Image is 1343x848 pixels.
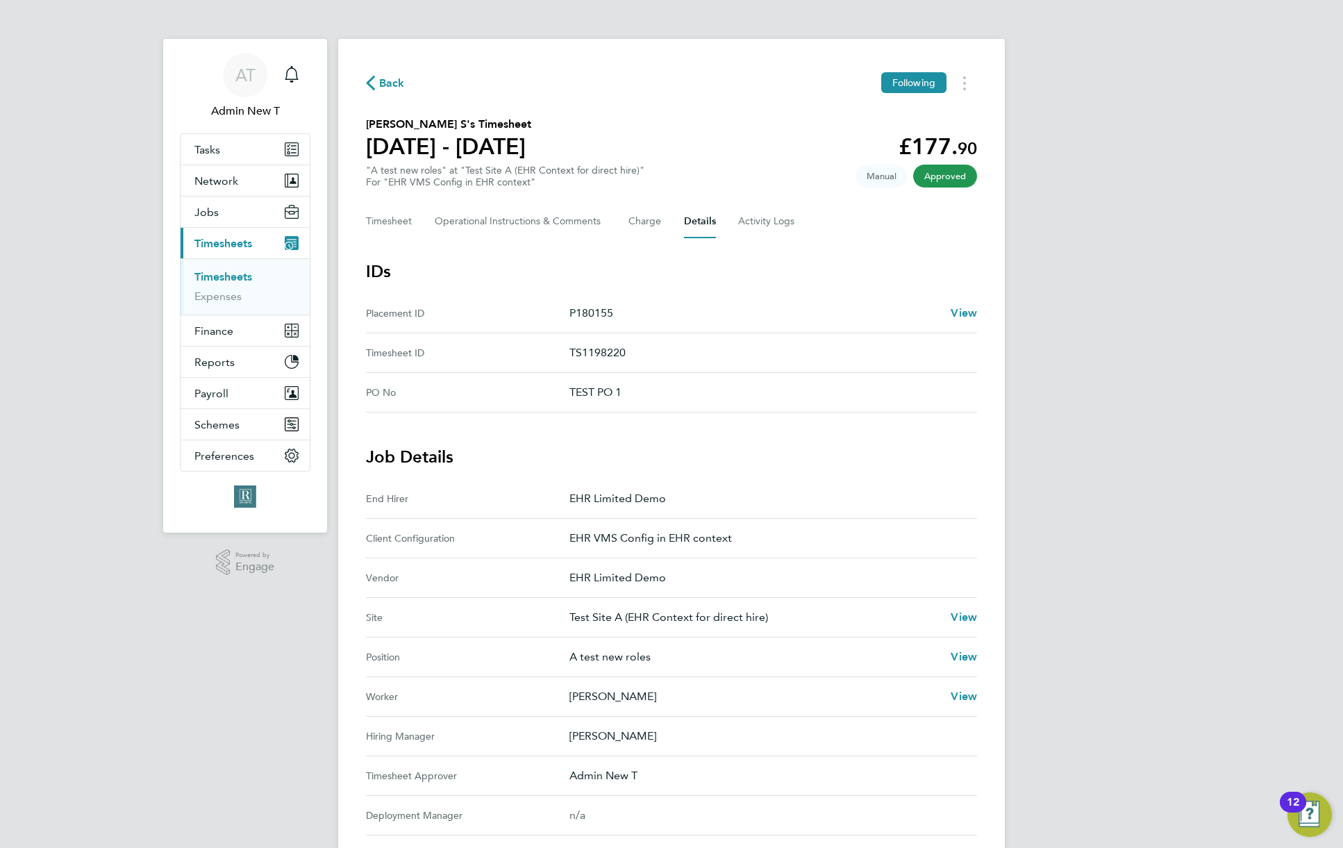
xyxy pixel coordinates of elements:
[951,649,977,665] a: View
[181,347,310,377] button: Reports
[569,530,966,547] p: EHR VMS Config in EHR context
[366,807,569,824] div: Deployment Manager
[194,356,235,369] span: Reports
[181,258,310,315] div: Timesheets
[366,260,977,283] h3: IDs
[1287,802,1299,820] div: 12
[366,74,405,92] button: Back
[366,649,569,665] div: Position
[180,103,310,119] span: Admin New T
[881,72,946,93] button: Following
[194,324,233,338] span: Finance
[235,549,274,561] span: Powered by
[569,570,966,586] p: EHR Limited Demo
[366,490,569,507] div: End Hirer
[366,384,569,401] div: PO No
[194,418,240,431] span: Schemes
[684,205,716,238] button: Details
[366,176,644,188] div: For "EHR VMS Config in EHR context"
[366,133,531,160] h1: [DATE] - [DATE]
[951,305,977,322] a: View
[569,807,955,824] div: n/a
[194,270,252,283] a: Timesheets
[194,174,238,188] span: Network
[180,485,310,508] a: Go to home page
[951,688,977,705] a: View
[181,409,310,440] button: Schemes
[366,767,569,784] div: Timesheet Approver
[366,344,569,361] div: Timesheet ID
[235,66,256,84] span: AT
[569,767,966,784] p: Admin New T
[952,72,977,94] button: Timesheets Menu
[856,165,908,188] span: This timesheet was manually created.
[181,165,310,196] button: Network
[1287,792,1332,837] button: Open Resource Center, 12 new notifications
[181,315,310,346] button: Finance
[163,39,327,533] nav: Main navigation
[951,610,977,624] span: View
[951,306,977,319] span: View
[366,205,412,238] button: Timesheet
[181,197,310,227] button: Jobs
[951,650,977,663] span: View
[569,384,966,401] p: TEST PO 1
[180,53,310,119] a: ATAdmin New T
[194,290,242,303] a: Expenses
[181,378,310,408] button: Payroll
[435,205,606,238] button: Operational Instructions & Comments
[194,387,228,400] span: Payroll
[366,688,569,705] div: Worker
[194,143,220,156] span: Tasks
[738,205,796,238] button: Activity Logs
[569,344,966,361] p: TS1198220
[913,165,977,188] span: This timesheet has been approved.
[379,75,405,92] span: Back
[366,446,977,468] h3: Job Details
[234,485,256,508] img: ehrlimited-logo-retina.png
[194,237,252,250] span: Timesheets
[181,134,310,165] a: Tasks
[569,649,940,665] p: A test new roles
[892,76,935,89] span: Following
[569,728,966,745] p: [PERSON_NAME]
[194,206,219,219] span: Jobs
[366,305,569,322] div: Placement ID
[181,440,310,471] button: Preferences
[366,728,569,745] div: Hiring Manager
[569,688,940,705] p: [PERSON_NAME]
[569,490,966,507] p: EHR Limited Demo
[366,570,569,586] div: Vendor
[899,133,977,160] app-decimal: £177.
[366,165,644,188] div: "A test new roles" at "Test Site A (EHR Context for direct hire)"
[628,205,662,238] button: Charge
[366,530,569,547] div: Client Configuration
[951,690,977,703] span: View
[958,138,977,158] span: 90
[569,305,940,322] p: P180155
[216,549,275,576] a: Powered byEngage
[951,609,977,626] a: View
[194,449,254,463] span: Preferences
[181,228,310,258] button: Timesheets
[235,561,274,573] span: Engage
[569,609,940,626] p: Test Site A (EHR Context for direct hire)
[366,609,569,626] div: Site
[366,116,531,133] h2: [PERSON_NAME] S's Timesheet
